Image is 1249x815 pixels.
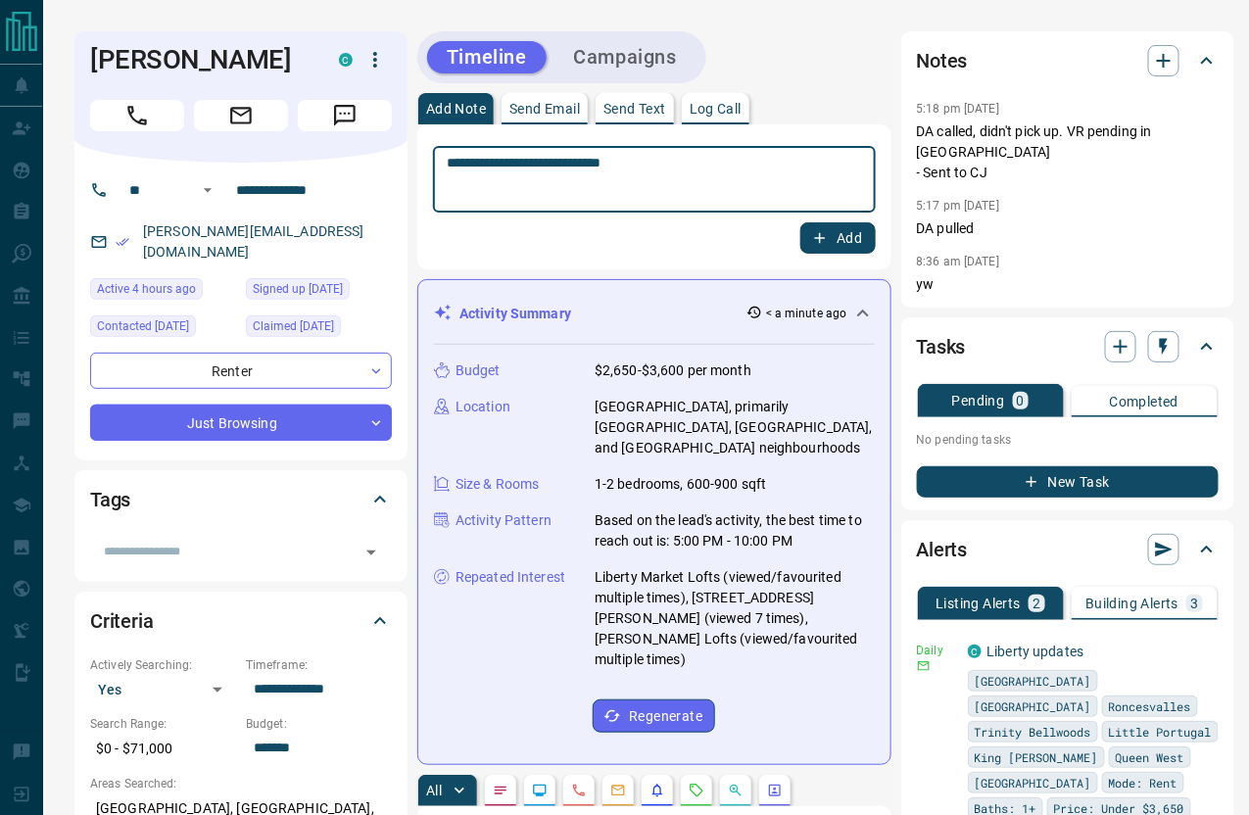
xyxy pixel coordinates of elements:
[90,775,392,792] p: Areas Searched:
[1033,597,1040,610] p: 2
[194,100,288,131] span: Email
[595,360,751,381] p: $2,650-$3,600 per month
[90,315,236,343] div: Fri Oct 10 2025
[554,41,697,73] button: Campaigns
[917,526,1219,573] div: Alerts
[116,235,129,249] svg: Email Verified
[246,315,392,343] div: Mon Oct 13 2025
[90,656,236,674] p: Actively Searching:
[728,783,744,798] svg: Opportunities
[766,305,847,322] p: < a minute ago
[1190,597,1198,610] p: 3
[90,405,392,441] div: Just Browsing
[975,773,1091,792] span: [GEOGRAPHIC_DATA]
[595,397,875,458] p: [GEOGRAPHIC_DATA], primarily [GEOGRAPHIC_DATA], [GEOGRAPHIC_DATA], and [GEOGRAPHIC_DATA] neighbou...
[90,476,392,523] div: Tags
[917,659,931,673] svg: Email
[456,360,501,381] p: Budget
[426,784,442,797] p: All
[90,733,236,765] p: $0 - $71,000
[1110,395,1179,408] p: Completed
[917,199,1000,213] p: 5:17 pm [DATE]
[509,102,580,116] p: Send Email
[917,218,1219,239] p: DA pulled
[493,783,508,798] svg: Notes
[917,255,1000,268] p: 8:36 am [DATE]
[689,783,704,798] svg: Requests
[1017,394,1025,407] p: 0
[1109,773,1177,792] span: Mode: Rent
[1109,696,1191,716] span: Roncesvalles
[143,223,364,260] a: [PERSON_NAME][EMAIL_ADDRESS][DOMAIN_NAME]
[975,696,1091,716] span: [GEOGRAPHIC_DATA]
[90,278,236,306] div: Wed Oct 15 2025
[90,598,392,645] div: Criteria
[603,102,666,116] p: Send Text
[90,674,236,705] div: Yes
[1109,722,1212,742] span: Little Portugal
[917,331,966,362] h2: Tasks
[917,466,1219,498] button: New Task
[298,100,392,131] span: Message
[358,539,385,566] button: Open
[1085,597,1178,610] p: Building Alerts
[610,783,626,798] svg: Emails
[987,644,1084,659] a: Liberty updates
[90,100,184,131] span: Call
[246,715,392,733] p: Budget:
[917,534,968,565] h2: Alerts
[246,278,392,306] div: Wed Nov 23 2016
[90,605,154,637] h2: Criteria
[952,394,1005,407] p: Pending
[426,102,486,116] p: Add Note
[649,783,665,798] svg: Listing Alerts
[97,279,196,299] span: Active 4 hours ago
[90,715,236,733] p: Search Range:
[975,671,1091,691] span: [GEOGRAPHIC_DATA]
[917,45,968,76] h2: Notes
[917,121,1219,183] p: DA called, didn't pick up. VR pending in [GEOGRAPHIC_DATA] - Sent to CJ
[690,102,742,116] p: Log Call
[975,722,1091,742] span: Trinity Bellwoods
[917,274,1219,295] p: yw
[90,353,392,389] div: Renter
[246,656,392,674] p: Timeframe:
[571,783,587,798] svg: Calls
[90,44,310,75] h1: [PERSON_NAME]
[532,783,548,798] svg: Lead Browsing Activity
[936,597,1021,610] p: Listing Alerts
[975,747,1098,767] span: King [PERSON_NAME]
[595,567,875,670] p: Liberty Market Lofts (viewed/favourited multiple times), [STREET_ADDRESS][PERSON_NAME] (viewed 7 ...
[253,316,334,336] span: Claimed [DATE]
[456,510,552,531] p: Activity Pattern
[595,510,875,551] p: Based on the lead's activity, the best time to reach out is: 5:00 PM - 10:00 PM
[917,37,1219,84] div: Notes
[427,41,547,73] button: Timeline
[917,102,1000,116] p: 5:18 pm [DATE]
[434,296,875,332] div: Activity Summary< a minute ago
[196,178,219,202] button: Open
[253,279,343,299] span: Signed up [DATE]
[593,699,715,733] button: Regenerate
[917,323,1219,370] div: Tasks
[456,397,510,417] p: Location
[90,484,130,515] h2: Tags
[1116,747,1184,767] span: Queen West
[595,474,766,495] p: 1-2 bedrooms, 600-900 sqft
[767,783,783,798] svg: Agent Actions
[800,222,875,254] button: Add
[459,304,571,324] p: Activity Summary
[456,474,540,495] p: Size & Rooms
[917,425,1219,455] p: No pending tasks
[97,316,189,336] span: Contacted [DATE]
[917,642,956,659] p: Daily
[456,567,565,588] p: Repeated Interest
[968,645,982,658] div: condos.ca
[339,53,353,67] div: condos.ca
